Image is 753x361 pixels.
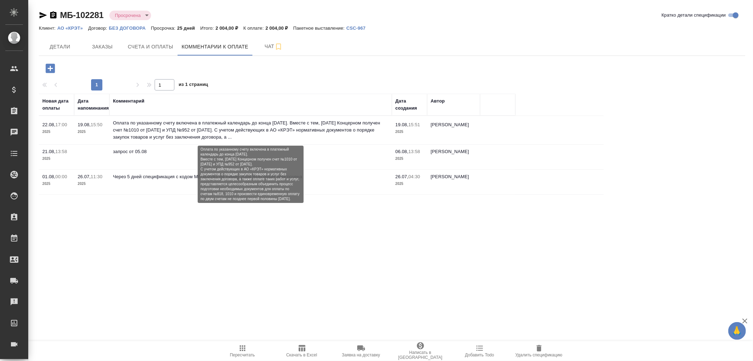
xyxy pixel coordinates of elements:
p: 26.07, [395,174,408,179]
p: 2025 [395,155,424,162]
p: Договор: [88,25,109,31]
div: Комментарий [113,98,144,105]
p: 2025 [42,155,71,162]
button: Скопировать ссылку для ЯМессенджера [39,11,47,19]
p: 04:30 [408,174,420,179]
p: 2025 [42,128,71,135]
span: Детали [43,42,77,51]
p: 21.08, [42,149,55,154]
a: АО «КРЭТ» [57,25,88,31]
p: 2 004,00 ₽ [216,25,244,31]
p: 26.07, [78,174,91,179]
p: 15:51 [408,122,420,127]
span: Заказы [85,42,119,51]
span: Комментарии к оплате [182,42,249,51]
p: 11:30 [91,174,102,179]
p: Просрочка: [151,25,177,31]
p: 01.08, [42,174,55,179]
td: [PERSON_NAME] [427,118,480,142]
td: [PERSON_NAME] [427,170,480,194]
span: 🙏 [731,324,743,338]
p: 00:00 [55,174,67,179]
p: 2025 [395,180,424,187]
button: 🙏 [728,322,746,340]
p: 2025 [78,180,106,187]
p: 17:00 [55,122,67,127]
td: [PERSON_NAME] [427,145,480,169]
div: Дата напоминания [78,98,109,112]
button: Скопировать ссылку [49,11,58,19]
span: Счета и оплаты [128,42,173,51]
p: 13:58 [408,149,420,154]
a: МБ-102281 [60,10,104,20]
p: Итого: [200,25,215,31]
p: 19.08, [395,122,408,127]
p: 19.08, [78,122,91,127]
p: Через 5 дней спецификация с кодом МБ-102281 на сумму 2004 RUB будет просрочена [113,173,388,180]
span: Чат [257,42,291,51]
p: Пакетное выставление: [293,25,346,31]
div: Дата создания [395,98,424,112]
p: 22.08, [42,122,55,127]
a: CSC-967 [346,25,371,31]
p: 2025 [395,128,424,135]
p: Оплата по указанному счету включена в платежный календарь до конца [DATE]. Вместе с тем, [DATE] К... [113,120,388,141]
button: Добавить комментарий [41,61,60,76]
button: Просрочена [113,12,143,18]
p: 2025 [42,180,71,187]
p: 15:50 [91,122,102,127]
a: БЕЗ ДОГОВОРА [109,25,151,31]
div: Просрочена [109,11,151,20]
p: Клиент: [39,25,57,31]
p: 06.08, [395,149,408,154]
p: 13:58 [55,149,67,154]
p: запрос от 05.08 [113,148,388,155]
p: 25 дней [177,25,200,31]
div: Автор [431,98,445,105]
div: Новая дата оплаты [42,98,71,112]
span: Кратко детали спецификации [662,12,726,19]
p: 2025 [78,128,106,135]
svg: Подписаться [274,42,283,51]
p: 2 004,00 ₽ [265,25,293,31]
span: из 1 страниц [179,80,208,91]
p: К оплате: [243,25,265,31]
